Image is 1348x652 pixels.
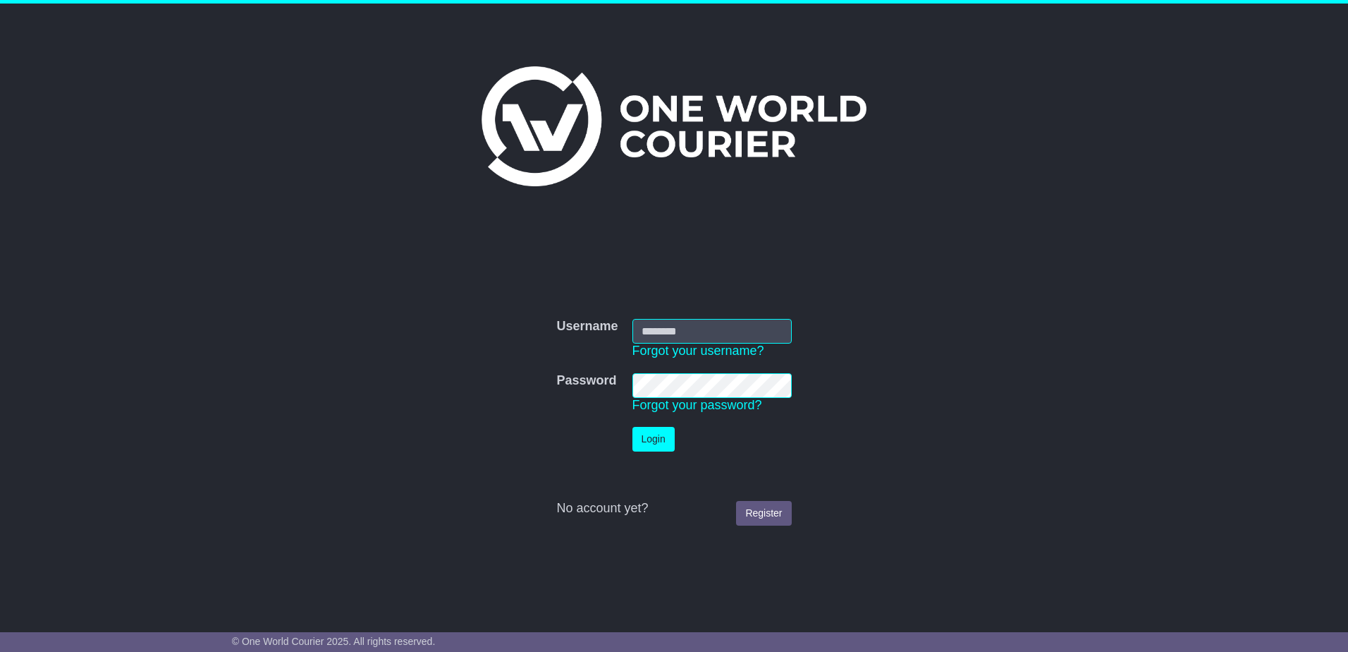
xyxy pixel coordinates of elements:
a: Forgot your username? [632,344,764,358]
a: Forgot your password? [632,398,762,412]
a: Register [736,501,791,526]
label: Password [556,373,616,389]
div: No account yet? [556,501,791,517]
img: One World [482,66,866,186]
label: Username [556,319,618,334]
button: Login [632,427,675,452]
span: © One World Courier 2025. All rights reserved. [232,636,436,647]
